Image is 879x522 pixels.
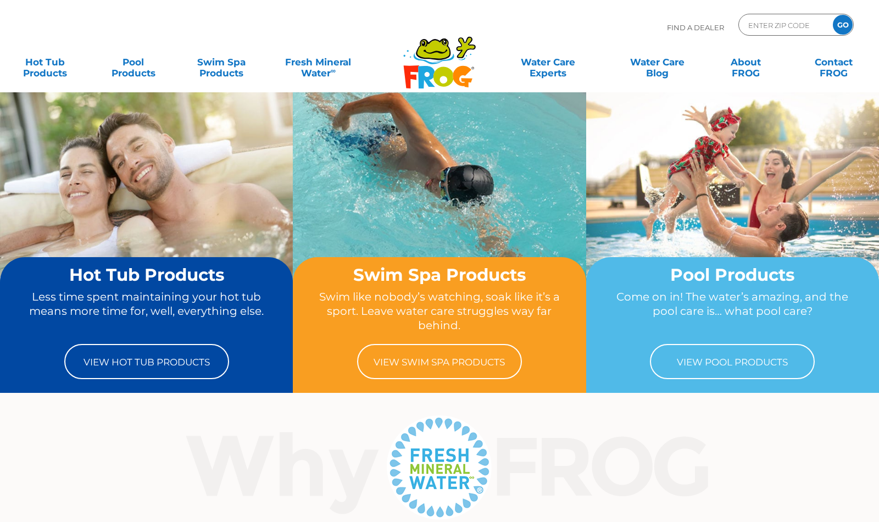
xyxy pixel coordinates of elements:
[357,344,522,379] a: View Swim Spa Products
[164,412,732,522] img: Why Frog
[21,290,272,333] p: Less time spent maintaining your hot tub means more time for, well, everything else.
[607,290,858,333] p: Come on in! The water’s amazing, and the pool care is… what pool care?
[607,265,858,284] h2: Pool Products
[64,344,229,379] a: View Hot Tub Products
[331,66,336,75] sup: ∞
[492,51,604,73] a: Water CareExperts
[833,15,853,35] input: GO
[187,51,256,73] a: Swim SpaProducts
[667,14,724,41] p: Find A Dealer
[293,92,586,310] img: home-banner-swim-spa-short
[799,51,868,73] a: ContactFROG
[397,22,482,89] img: Frog Products Logo
[711,51,780,73] a: AboutFROG
[11,51,80,73] a: Hot TubProducts
[275,51,361,73] a: Fresh MineralWater∞
[314,265,565,284] h2: Swim Spa Products
[586,92,879,310] img: home-banner-pool-short
[650,344,815,379] a: View Pool Products
[623,51,692,73] a: Water CareBlog
[99,51,168,73] a: PoolProducts
[21,265,272,284] h2: Hot Tub Products
[314,290,565,333] p: Swim like nobody’s watching, soak like it’s a sport. Leave water care struggles way far behind.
